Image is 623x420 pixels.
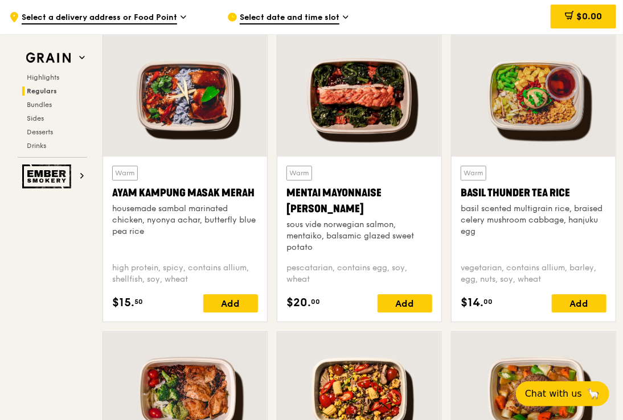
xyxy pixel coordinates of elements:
span: $20. [286,294,311,311]
span: Select date and time slot [240,12,339,24]
span: Drinks [27,142,46,150]
div: Add [378,294,432,312]
span: 00 [483,297,493,306]
div: basil scented multigrain rice, braised celery mushroom cabbage, hanjuku egg [461,203,606,237]
span: $14. [461,294,483,311]
div: high protein, spicy, contains allium, shellfish, soy, wheat [112,262,258,285]
div: Warm [461,166,486,180]
span: $15. [112,294,134,311]
div: Warm [286,166,312,180]
div: housemade sambal marinated chicken, nyonya achar, butterfly blue pea rice [112,203,258,237]
span: Chat with us [525,387,582,401]
div: Add [552,294,606,312]
div: Add [203,294,258,312]
span: $0.00 [576,11,602,22]
span: Sides [27,114,44,122]
span: Select a delivery address or Food Point [22,12,177,24]
span: 50 [134,297,143,306]
span: 🦙 [587,387,600,401]
img: Grain web logo [22,48,75,68]
span: Bundles [27,101,52,109]
img: Ember Smokery web logo [22,164,75,188]
button: Chat with us🦙 [516,381,609,406]
span: Regulars [27,87,57,95]
div: Ayam Kampung Masak Merah [112,185,258,201]
div: Mentai Mayonnaise [PERSON_NAME] [286,185,432,217]
span: Highlights [27,73,59,81]
div: sous vide norwegian salmon, mentaiko, balsamic glazed sweet potato [286,219,432,253]
span: 00 [311,297,320,306]
div: pescatarian, contains egg, soy, wheat [286,262,432,285]
div: vegetarian, contains allium, barley, egg, nuts, soy, wheat [461,262,606,285]
span: Desserts [27,128,53,136]
div: Basil Thunder Tea Rice [461,185,606,201]
div: Warm [112,166,138,180]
